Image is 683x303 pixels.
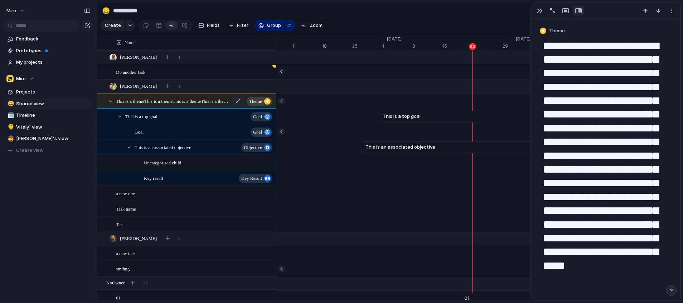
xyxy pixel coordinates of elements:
div: 8 [412,43,442,49]
div: 22 [473,43,503,49]
div: 😄 [8,100,13,108]
a: Projects [4,87,93,97]
a: 🫠Vitaly' view [4,122,93,133]
button: miro [3,5,29,16]
span: Fields [207,22,220,29]
span: Task name [116,205,136,213]
div: 😄 [102,6,110,15]
span: Create view [16,147,44,154]
span: smthng [116,264,130,273]
span: Feedback [16,35,91,43]
button: Fields [195,20,223,31]
span: Projects [16,88,91,96]
button: 😄 [100,5,112,16]
div: 🫠 [8,123,13,131]
button: key result [239,174,272,183]
span: Goal [135,128,144,136]
a: 🗓️Timeline [4,110,93,121]
span: Uncategorised child [144,158,181,167]
span: [DATE] [511,35,535,43]
span: This is an associated objective [365,144,435,151]
span: theme [249,96,262,106]
span: Key result [144,174,163,182]
span: This is an associated objective [135,143,191,151]
span: 2 [178,235,181,242]
div: 11 [292,43,322,49]
span: [PERSON_NAME] [120,235,157,242]
span: Shared view [16,100,91,107]
div: 29 [503,43,511,49]
span: miro [6,7,16,14]
div: 🤠 [8,135,13,143]
span: goal [253,127,262,137]
button: 🤠 [6,135,14,142]
span: Timeline [16,112,91,119]
span: My projects [16,59,91,66]
span: [PERSON_NAME] [120,83,157,90]
button: Theme [538,26,567,36]
span: No Owner [106,279,125,287]
div: 15 [442,43,473,49]
button: Create [101,20,125,31]
span: objective [244,143,262,153]
span: Miro [16,75,26,82]
button: Group [254,20,285,31]
span: 01 [464,295,469,302]
div: 25 [352,43,382,49]
span: Test [116,220,123,228]
div: 1 [382,43,412,49]
button: goal [251,112,272,121]
div: 18 [322,43,352,49]
span: 01 [116,293,121,302]
button: theme [247,97,272,106]
span: [DATE] [382,35,406,43]
span: 1 [178,54,181,61]
span: [PERSON_NAME]'s view [16,135,91,142]
span: a new one [116,189,135,197]
span: Prototypes [16,47,91,54]
div: 🗓️ [8,111,13,120]
span: a new task [116,249,136,257]
span: This is a themeThis is a themeThis is a themeThis is a themeThis is a themeThis is a themeThis is... [116,97,229,105]
button: Miro [4,73,93,84]
button: Create view [4,145,93,156]
span: Vitaly' view [16,124,91,131]
button: goal [251,128,272,137]
span: This is a top goal [383,113,421,120]
button: 🫠 [6,124,14,131]
a: Feedback [4,34,93,44]
a: My projects [4,57,93,68]
button: 😄 [6,100,14,107]
span: Create [105,22,121,29]
span: [PERSON_NAME] [120,54,157,61]
span: key result [241,173,262,183]
span: goal [253,112,262,122]
span: 9 [178,83,181,90]
a: Prototypes [4,45,93,56]
div: 22 [469,43,476,50]
span: Filter [237,22,248,29]
span: Group [267,22,281,29]
button: Filter [226,20,251,31]
button: objective [241,143,272,152]
a: This is an associated objective [365,142,541,153]
a: 😄Shared view [4,98,93,109]
a: 🤠[PERSON_NAME]'s view [4,133,93,144]
a: This is a top goal [383,111,476,122]
span: 22 [143,279,148,287]
button: 🗓️ [6,112,14,119]
span: Zoom [310,22,323,29]
button: Zoom [298,20,325,31]
span: Theme [549,27,565,34]
span: Do another task [116,68,145,76]
div: 4 [262,43,292,49]
span: This is a top goal [125,112,158,120]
